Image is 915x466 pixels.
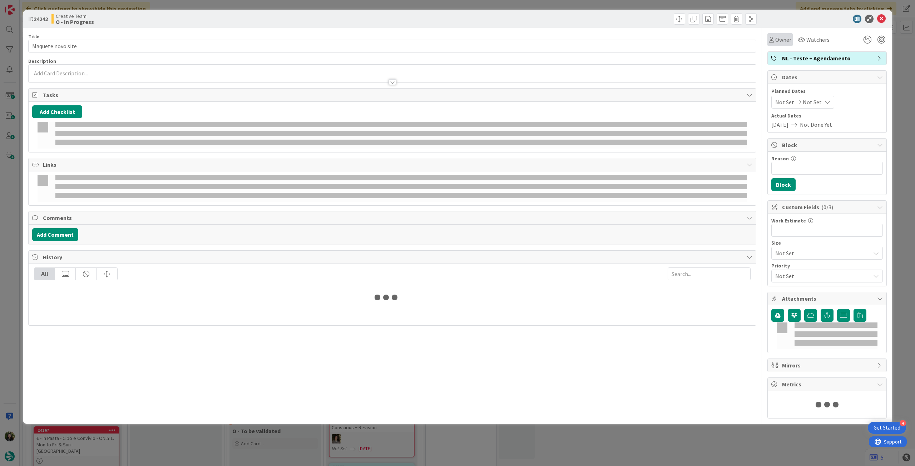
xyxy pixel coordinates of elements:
[771,112,883,120] span: Actual Dates
[800,120,832,129] span: Not Done Yet
[34,268,55,280] div: All
[32,105,82,118] button: Add Checklist
[771,240,883,245] div: Size
[771,217,806,224] label: Work Estimate
[28,40,756,52] input: type card name here...
[806,35,830,44] span: Watchers
[771,87,883,95] span: Planned Dates
[771,178,796,191] button: Block
[782,361,874,370] span: Mirrors
[782,54,874,62] span: NL - Teste + Agendamento
[775,271,867,281] span: Not Set
[782,141,874,149] span: Block
[43,160,743,169] span: Links
[782,73,874,81] span: Dates
[868,422,906,434] div: Open Get Started checklist, remaining modules: 4
[34,15,48,22] b: 24242
[771,155,789,162] label: Reason
[900,420,906,426] div: 4
[668,267,751,280] input: Search...
[782,294,874,303] span: Attachments
[28,15,48,23] span: ID
[782,203,874,211] span: Custom Fields
[15,1,33,10] span: Support
[43,91,743,99] span: Tasks
[821,204,833,211] span: ( 0/3 )
[43,253,743,261] span: History
[775,98,794,106] span: Not Set
[775,35,791,44] span: Owner
[43,214,743,222] span: Comments
[775,248,867,258] span: Not Set
[32,228,78,241] button: Add Comment
[874,424,900,431] div: Get Started
[771,263,883,268] div: Priority
[56,13,94,19] span: Creative Team
[56,19,94,25] b: O - In Progress
[28,33,40,40] label: Title
[28,58,56,64] span: Description
[782,380,874,389] span: Metrics
[803,98,822,106] span: Not Set
[771,120,788,129] span: [DATE]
